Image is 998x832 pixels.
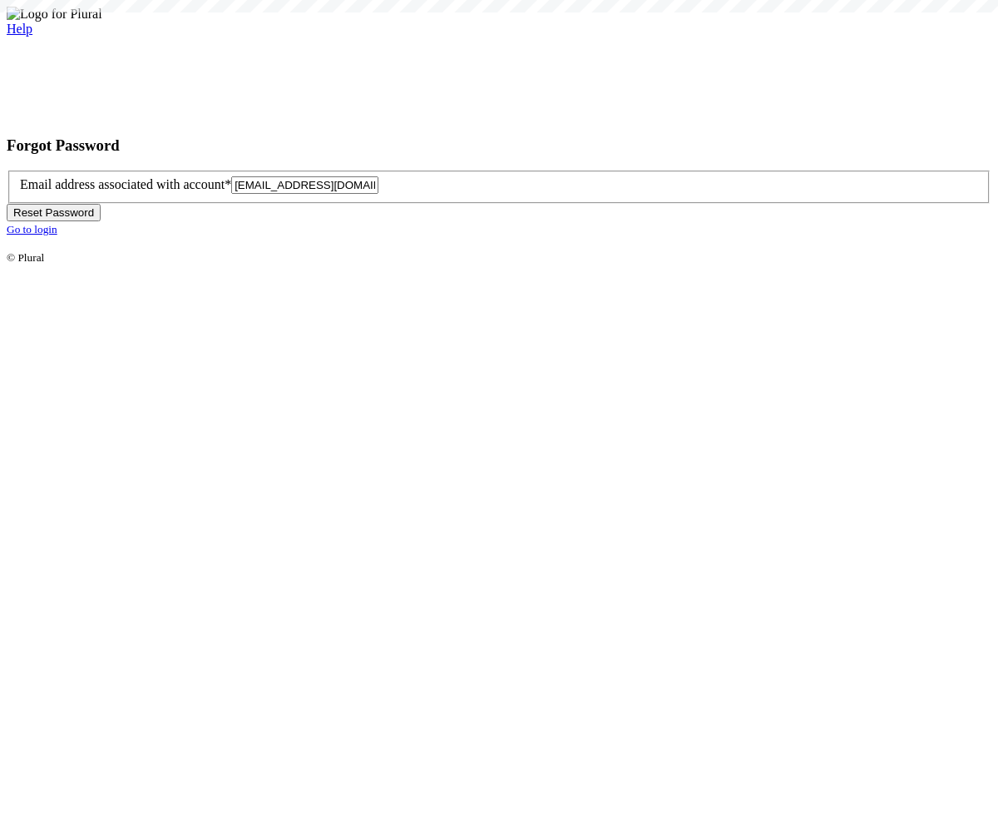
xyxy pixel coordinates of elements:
[7,251,44,264] small: © Plural
[20,177,231,191] label: Email address associated with account
[7,221,57,235] a: Go to login
[7,223,57,235] small: Go to login
[7,22,32,36] a: Help
[231,176,378,194] input: Enter email address
[7,204,101,221] button: Reset Password
[7,7,102,22] img: Logo for Plural
[7,136,991,155] h3: Forgot Password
